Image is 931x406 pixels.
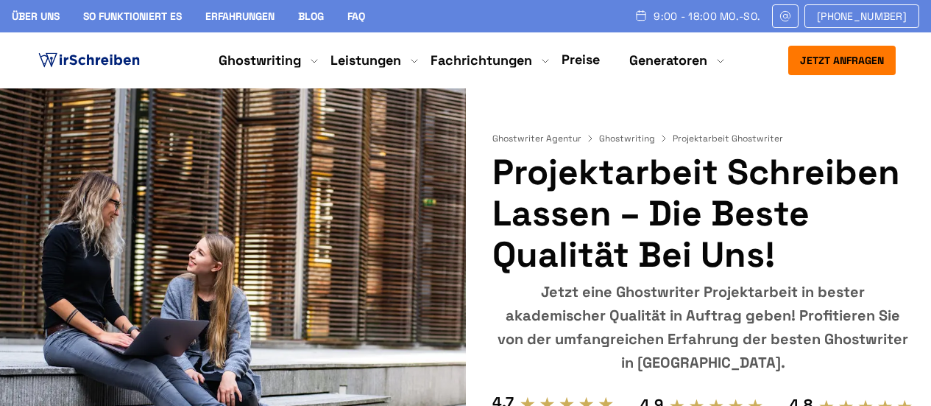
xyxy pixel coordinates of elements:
[817,10,907,22] span: [PHONE_NUMBER]
[330,52,401,69] a: Leistungen
[599,133,670,144] a: Ghostwriting
[347,10,365,23] a: FAQ
[492,133,596,144] a: Ghostwriter Agentur
[12,10,60,23] a: Über uns
[492,152,913,276] h1: Projektarbeit schreiben lassen – Die beste Qualität bei uns!
[673,133,783,144] span: Projektarbeit Ghostwriter
[431,52,532,69] a: Fachrichtungen
[629,52,707,69] a: Generatoren
[804,4,919,28] a: [PHONE_NUMBER]
[779,10,792,22] img: Email
[205,10,275,23] a: Erfahrungen
[492,280,913,374] div: Jetzt eine Ghostwriter Projektarbeit in bester akademischer Qualität in Auftrag geben! Profitiere...
[298,10,324,23] a: Blog
[788,46,896,75] button: Jetzt anfragen
[562,51,600,68] a: Preise
[83,10,182,23] a: So funktioniert es
[654,10,760,22] span: 9:00 - 18:00 Mo.-So.
[219,52,301,69] a: Ghostwriting
[634,10,648,21] img: Schedule
[35,49,143,71] img: logo ghostwriter-österreich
